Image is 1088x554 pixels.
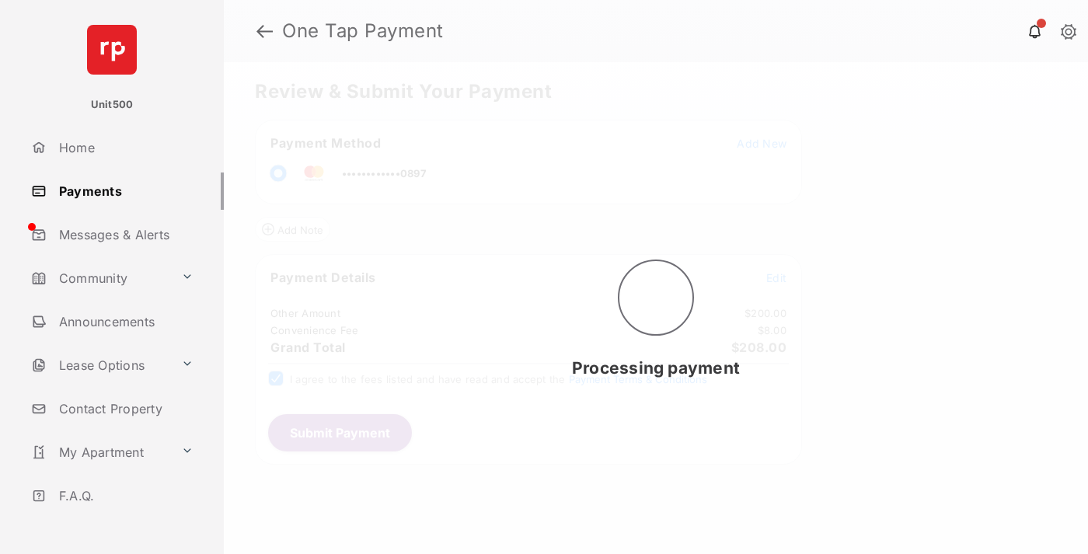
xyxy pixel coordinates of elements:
[91,97,134,113] p: Unit500
[25,129,224,166] a: Home
[87,25,137,75] img: svg+xml;base64,PHN2ZyB4bWxucz0iaHR0cDovL3d3dy53My5vcmcvMjAwMC9zdmciIHdpZHRoPSI2NCIgaGVpZ2h0PSI2NC...
[25,347,175,384] a: Lease Options
[25,260,175,297] a: Community
[25,390,224,427] a: Contact Property
[25,434,175,471] a: My Apartment
[25,172,224,210] a: Payments
[25,216,224,253] a: Messages & Alerts
[25,303,224,340] a: Announcements
[572,358,740,378] span: Processing payment
[282,22,444,40] strong: One Tap Payment
[25,477,224,514] a: F.A.Q.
